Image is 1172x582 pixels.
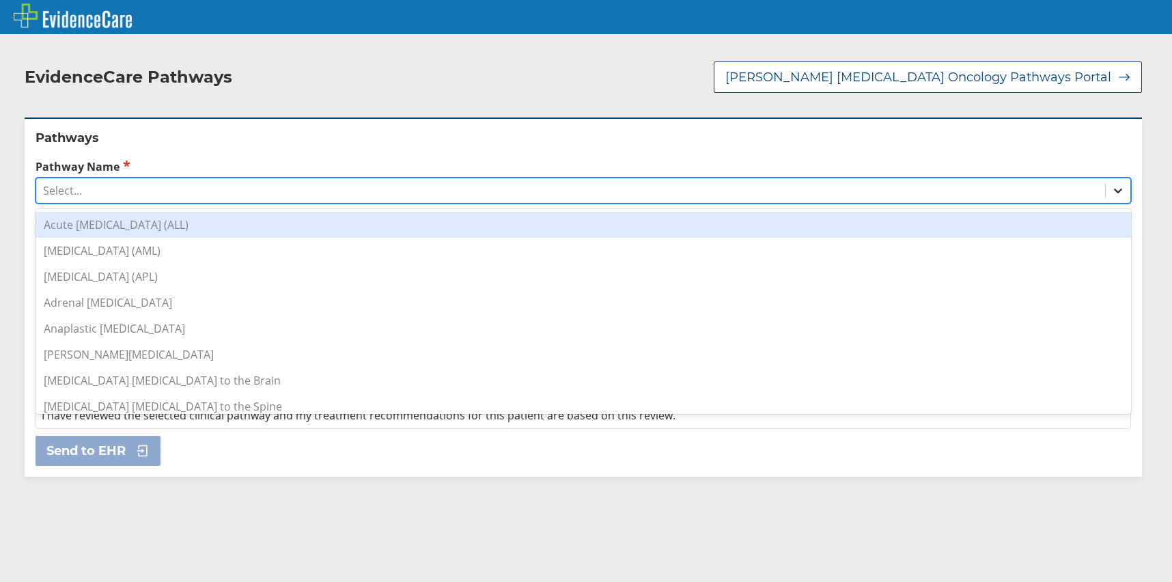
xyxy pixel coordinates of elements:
[36,368,1131,393] div: [MEDICAL_DATA] [MEDICAL_DATA] to the Brain
[36,212,1131,238] div: Acute [MEDICAL_DATA] (ALL)
[36,238,1131,264] div: [MEDICAL_DATA] (AML)
[36,264,1131,290] div: [MEDICAL_DATA] (APL)
[25,67,232,87] h2: EvidenceCare Pathways
[46,443,126,459] span: Send to EHR
[725,69,1111,85] span: [PERSON_NAME] [MEDICAL_DATA] Oncology Pathways Portal
[42,408,675,423] span: I have reviewed the selected clinical pathway and my treatment recommendations for this patient a...
[14,3,132,28] img: EvidenceCare
[36,158,1131,174] label: Pathway Name
[36,290,1131,316] div: Adrenal [MEDICAL_DATA]
[36,436,161,466] button: Send to EHR
[36,130,1131,146] h2: Pathways
[714,61,1142,93] button: [PERSON_NAME] [MEDICAL_DATA] Oncology Pathways Portal
[36,316,1131,342] div: Anaplastic [MEDICAL_DATA]
[36,393,1131,419] div: [MEDICAL_DATA] [MEDICAL_DATA] to the Spine
[36,342,1131,368] div: [PERSON_NAME][MEDICAL_DATA]
[43,183,82,198] div: Select...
